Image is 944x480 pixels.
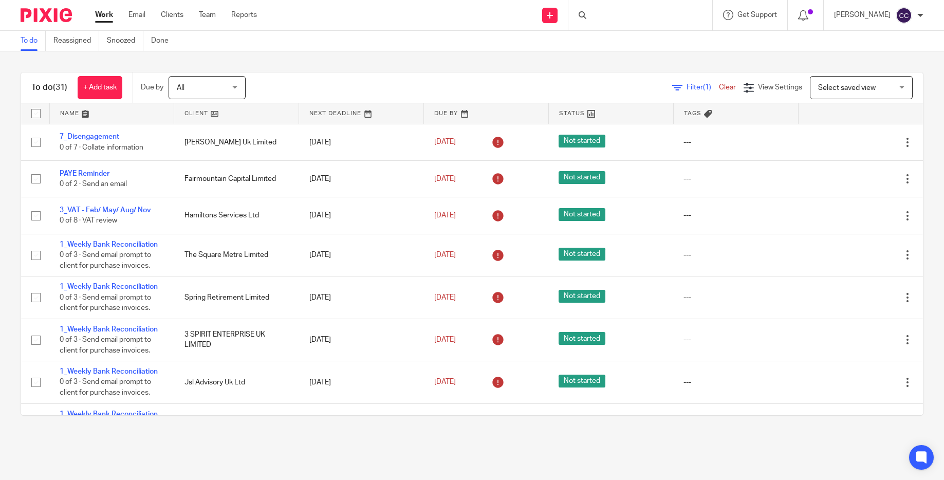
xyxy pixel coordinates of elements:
a: 3_VAT - Feb/ May/ Aug/ Nov [60,207,151,214]
div: --- [683,377,788,387]
span: Not started [559,290,605,303]
span: Not started [559,248,605,261]
td: Hamiltons Services Ltd [174,197,299,234]
td: The Dynaminze Marketing Group Limited [174,403,299,446]
td: [DATE] [299,361,424,403]
div: --- [683,250,788,260]
span: View Settings [758,84,802,91]
p: [PERSON_NAME] [834,10,891,20]
td: Jsl Advisory Uk Ltd [174,361,299,403]
a: Clear [719,84,736,91]
a: + Add task [78,76,122,99]
a: 1_Weekly Bank Reconciliation [60,283,158,290]
p: Due by [141,82,163,93]
a: Reports [231,10,257,20]
a: Clients [161,10,183,20]
div: --- [683,174,788,184]
span: Select saved view [818,84,876,91]
td: [DATE] [299,319,424,361]
span: Get Support [737,11,777,19]
span: Not started [559,332,605,345]
a: PAYE Reminder [60,170,109,177]
a: Reassigned [53,31,99,51]
td: [DATE] [299,160,424,197]
span: 0 of 3 · Send email prompt to client for purchase invoices. [60,251,151,269]
a: 1_Weekly Bank Reconciliation [60,411,158,418]
span: Not started [559,208,605,221]
span: [DATE] [434,139,456,146]
span: Not started [559,135,605,147]
div: --- [683,335,788,345]
a: To do [21,31,46,51]
span: 0 of 3 · Send email prompt to client for purchase invoices. [60,336,151,354]
span: [DATE] [434,294,456,301]
img: svg%3E [896,7,912,24]
span: (31) [53,83,67,91]
span: [DATE] [434,175,456,182]
img: Pixie [21,8,72,22]
a: Work [95,10,113,20]
span: Tags [684,110,701,116]
a: 7_Disengagement [60,133,119,140]
div: --- [683,210,788,220]
a: Snoozed [107,31,143,51]
span: Filter [687,84,719,91]
h1: To do [31,82,67,93]
a: 1_Weekly Bank Reconciliation [60,326,158,333]
td: [DATE] [299,124,424,160]
td: [DATE] [299,234,424,276]
span: 0 of 8 · VAT review [60,217,117,225]
span: All [177,84,184,91]
a: Done [151,31,176,51]
span: [DATE] [434,336,456,343]
span: [DATE] [434,379,456,386]
span: 0 of 3 · Send email prompt to client for purchase invoices. [60,294,151,312]
span: 0 of 3 · Send email prompt to client for purchase invoices. [60,379,151,397]
span: Not started [559,171,605,184]
td: [PERSON_NAME] Uk Limited [174,124,299,160]
span: [DATE] [434,212,456,219]
span: Not started [559,375,605,387]
td: [DATE] [299,403,424,446]
span: (1) [703,84,711,91]
td: [DATE] [299,197,424,234]
span: 0 of 2 · Send an email [60,180,127,188]
div: --- [683,292,788,303]
td: The Square Metre Limited [174,234,299,276]
td: 3 SPIRIT ENTERPRISE UK LIMITED [174,319,299,361]
a: 1_Weekly Bank Reconciliation [60,241,158,248]
td: Spring Retirement Limited [174,276,299,319]
span: 0 of 7 · Collate information [60,144,143,151]
span: [DATE] [434,251,456,259]
div: --- [683,137,788,147]
td: Fairmountain Capital Limited [174,160,299,197]
a: 1_Weekly Bank Reconciliation [60,368,158,375]
a: Email [128,10,145,20]
td: [DATE] [299,276,424,319]
a: Team [199,10,216,20]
